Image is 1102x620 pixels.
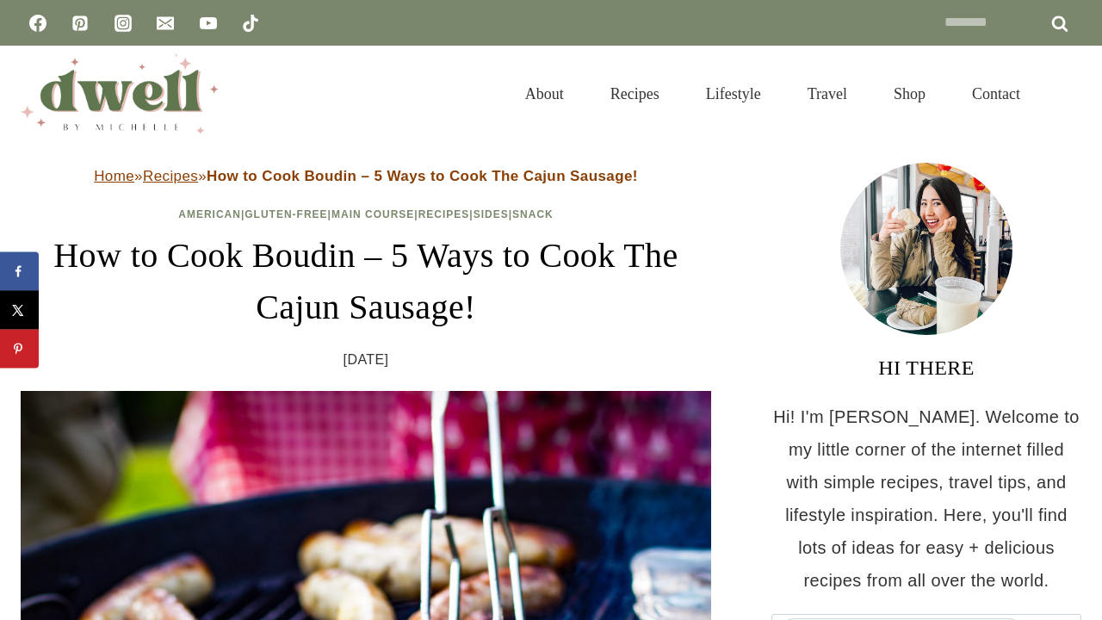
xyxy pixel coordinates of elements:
[587,64,683,124] a: Recipes
[233,6,268,40] a: TikTok
[106,6,140,40] a: Instagram
[148,6,183,40] a: Email
[344,347,389,373] time: [DATE]
[870,64,949,124] a: Shop
[94,168,638,184] span: » »
[178,208,241,220] a: American
[21,54,219,133] img: DWELL by michelle
[207,168,638,184] strong: How to Cook Boudin – 5 Ways to Cook The Cajun Sausage!
[331,208,414,220] a: Main Course
[178,208,554,220] span: | | | | |
[245,208,327,220] a: Gluten-Free
[21,230,711,333] h1: How to Cook Boudin – 5 Ways to Cook The Cajun Sausage!
[784,64,870,124] a: Travel
[683,64,784,124] a: Lifestyle
[512,208,554,220] a: Snack
[63,6,97,40] a: Pinterest
[502,64,587,124] a: About
[418,208,470,220] a: Recipes
[474,208,509,220] a: Sides
[94,168,134,184] a: Home
[949,64,1043,124] a: Contact
[771,400,1081,597] p: Hi! I'm [PERSON_NAME]. Welcome to my little corner of the internet filled with simple recipes, tr...
[771,352,1081,383] h3: HI THERE
[502,64,1043,124] nav: Primary Navigation
[143,168,198,184] a: Recipes
[191,6,226,40] a: YouTube
[21,6,55,40] a: Facebook
[1052,79,1081,108] button: View Search Form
